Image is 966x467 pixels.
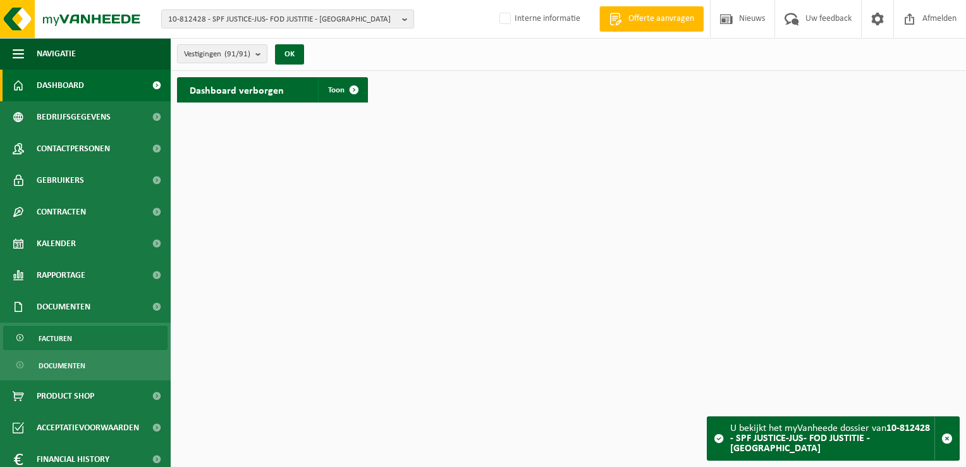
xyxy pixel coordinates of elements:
span: Kalender [37,228,76,259]
span: Contactpersonen [37,133,110,165]
span: Rapportage [37,259,85,291]
span: Vestigingen [184,45,250,64]
a: Facturen [3,326,168,350]
span: Navigatie [37,38,76,70]
span: Contracten [37,196,86,228]
span: Facturen [39,327,72,351]
a: Documenten [3,353,168,377]
count: (91/91) [224,50,250,58]
div: U bekijkt het myVanheede dossier van [730,417,934,460]
span: Bedrijfsgegevens [37,101,111,133]
label: Interne informatie [497,9,580,28]
span: Documenten [39,354,85,378]
button: Vestigingen(91/91) [177,44,267,63]
span: Dashboard [37,70,84,101]
span: Product Shop [37,380,94,412]
span: 10-812428 - SPF JUSTICE-JUS- FOD JUSTITIE - [GEOGRAPHIC_DATA] [168,10,397,29]
span: Gebruikers [37,165,84,196]
button: OK [275,44,304,65]
strong: 10-812428 - SPF JUSTICE-JUS- FOD JUSTITIE - [GEOGRAPHIC_DATA] [730,423,930,454]
span: Documenten [37,291,90,323]
button: 10-812428 - SPF JUSTICE-JUS- FOD JUSTITIE - [GEOGRAPHIC_DATA] [161,9,414,28]
span: Acceptatievoorwaarden [37,412,139,444]
h2: Dashboard verborgen [177,77,297,102]
span: Offerte aanvragen [625,13,697,25]
a: Toon [318,77,367,103]
span: Toon [328,86,345,94]
a: Offerte aanvragen [599,6,704,32]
